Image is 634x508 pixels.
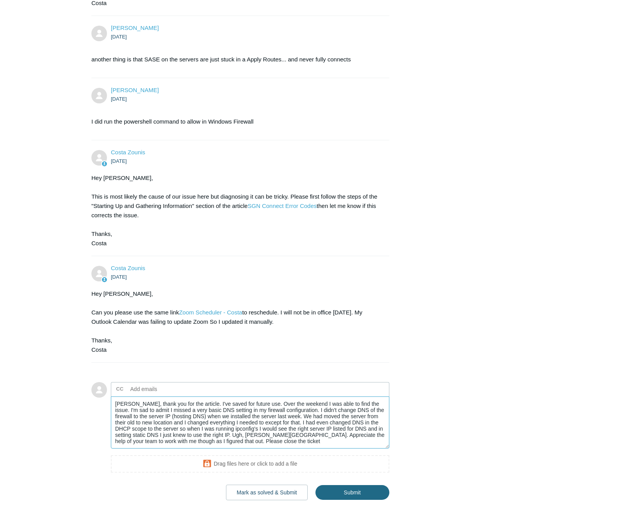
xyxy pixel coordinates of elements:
[91,289,382,354] div: Hey [PERSON_NAME], Can you please use the same link to reschedule. I will not be in office [DATE]...
[315,485,389,500] input: Submit
[111,87,159,93] span: Andrew Stevens
[111,34,127,40] time: 08/29/2025, 16:26
[111,265,145,271] a: Costa Zounis
[91,55,382,64] p: another thing is that SASE on the servers are just stuck in a Apply Routes... and never fully con...
[179,309,242,316] a: Zoom Scheduler - Costa
[226,485,308,500] button: Mark as solved & Submit
[91,173,382,248] div: Hey [PERSON_NAME], This is most likely the cause of our issue here but diagnosing it can be trick...
[248,203,317,209] a: SGN Connect Error Codes
[111,24,159,31] a: [PERSON_NAME]
[116,383,124,395] label: CC
[91,117,382,126] p: I did run the powershell command to allow in Windows Firewall
[111,274,127,280] time: 08/29/2025, 18:37
[111,396,389,449] textarea: Add your reply
[127,383,211,395] input: Add emails
[111,24,159,31] span: Andrew Stevens
[111,87,159,93] a: [PERSON_NAME]
[111,96,127,102] time: 08/29/2025, 16:26
[111,149,145,155] a: Costa Zounis
[111,158,127,164] time: 08/29/2025, 17:37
